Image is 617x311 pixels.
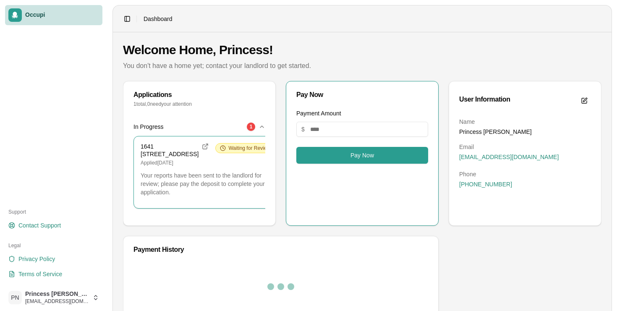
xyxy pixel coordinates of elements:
[459,170,591,178] dt: Phone
[459,96,510,103] div: User Information
[133,246,428,253] div: Payment History
[133,118,265,136] button: In Progress1
[296,110,341,117] label: Payment Amount
[8,291,22,304] span: PN
[123,42,601,57] h1: Welcome Home, Princess!
[18,270,62,278] span: Terms of Service
[459,118,591,126] dt: Name
[247,123,255,131] div: 1
[296,147,428,164] button: Pay Now
[18,255,55,263] span: Privacy Policy
[144,15,173,23] span: Dashboard
[5,267,102,281] a: Terms of Service
[200,141,210,152] button: View public listing
[5,205,102,219] div: Support
[133,136,265,215] div: In Progress1
[301,125,305,133] span: $
[144,15,173,23] nav: breadcrumb
[5,5,102,25] a: Occupi
[459,128,591,136] dd: Princess [PERSON_NAME]
[5,239,102,252] div: Legal
[5,219,102,232] a: Contact Support
[5,287,102,308] button: PNPrincess [PERSON_NAME][EMAIL_ADDRESS][DOMAIN_NAME]
[133,91,265,98] div: Applications
[141,159,209,166] p: Applied [DATE]
[25,298,89,305] span: [EMAIL_ADDRESS][DOMAIN_NAME]
[18,221,61,230] span: Contact Support
[123,61,601,71] p: You don't have a home yet; contact your landlord to get started.
[296,91,428,98] div: Pay Now
[141,143,199,158] h3: 1641 [STREET_ADDRESS]
[141,171,275,196] p: Your reports have been sent to the landlord for review; please pay the deposit to complete your a...
[25,290,89,298] span: Princess [PERSON_NAME]
[459,153,559,161] span: [EMAIL_ADDRESS][DOMAIN_NAME]
[459,143,591,151] dt: Email
[133,123,164,131] span: In Progress
[25,11,99,19] span: Occupi
[459,180,512,188] span: [PHONE_NUMBER]
[228,145,270,152] span: Waiting for Review
[5,252,102,266] a: Privacy Policy
[133,101,265,107] p: 1 total, 0 need your attention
